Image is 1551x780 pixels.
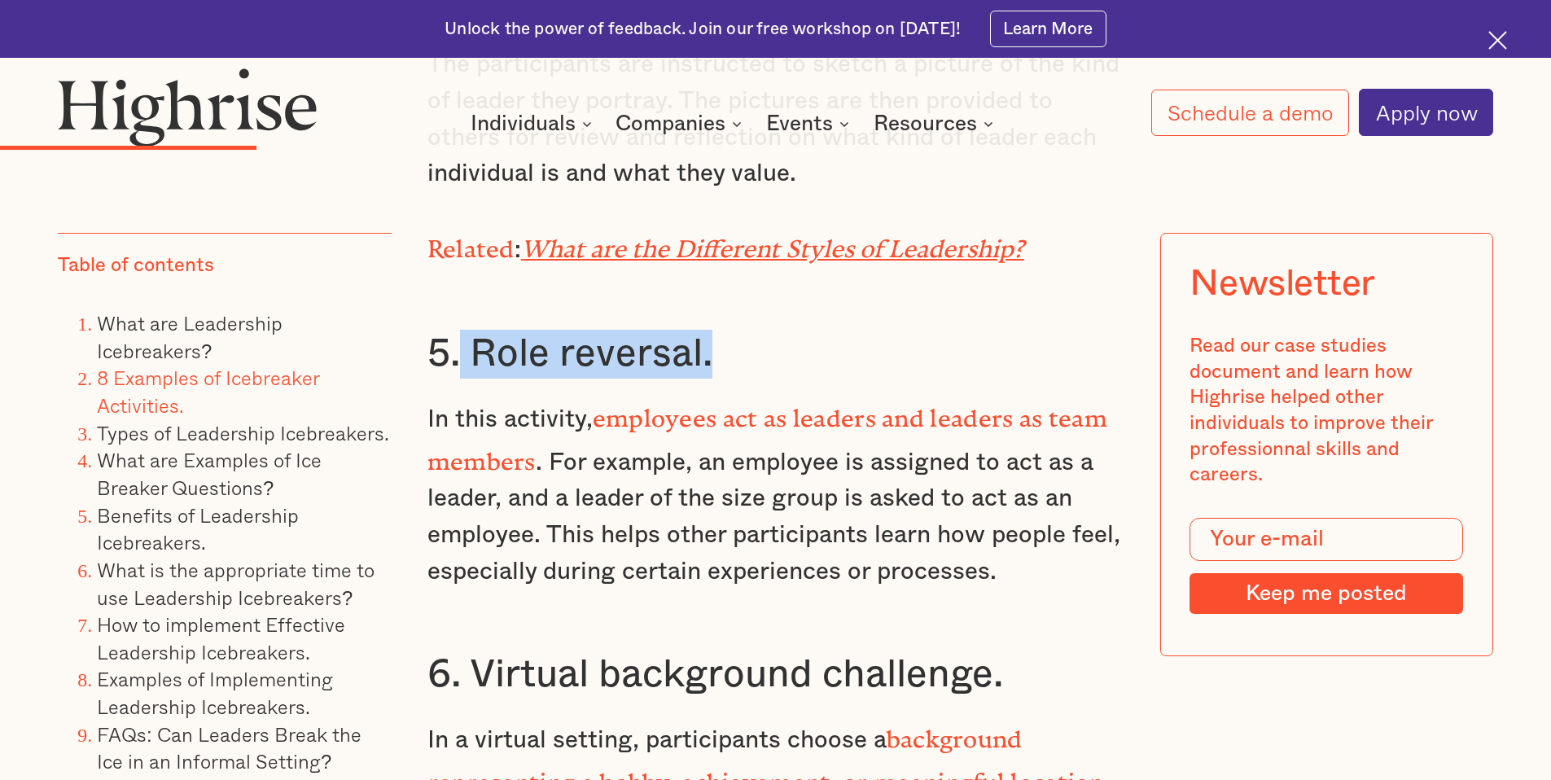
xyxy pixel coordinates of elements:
a: Apply now [1359,89,1493,136]
div: Events [766,114,854,134]
a: What are Leadership Icebreakers? [97,308,283,366]
a: Types of Leadership Icebreakers. [97,418,389,448]
div: Individuals [471,114,597,134]
div: Resources [874,114,977,134]
div: Companies [616,114,747,134]
form: Modal Form [1190,518,1463,614]
div: Companies [616,114,725,134]
a: What are Examples of Ice Breaker Questions? [97,445,322,502]
div: Table of contents [58,253,214,279]
a: What is the appropriate time to use Leadership Icebreakers? [97,554,375,612]
h3: 5. Role reversal. [427,330,1124,379]
a: What are the Different Styles of Leadership? [521,235,1024,251]
a: Benefits of Leadership Icebreakers. [97,500,299,558]
div: Resources [874,114,998,134]
a: Examples of Implementing Leadership Icebreakers. [97,664,333,721]
div: Individuals [471,114,576,134]
p: In this activity, . For example, an employee is assigned to act as a leader, and a leader of the ... [427,395,1124,589]
strong: Related [427,235,515,251]
input: Keep me posted [1190,573,1463,614]
input: Your e-mail [1190,518,1463,562]
a: 8 Examples of Icebreaker Activities. [97,362,319,420]
a: FAQs: Can Leaders Break the Ice in an Informal Setting? [97,719,361,777]
img: Highrise logo [58,68,317,146]
div: Events [766,114,833,134]
div: Read our case studies document and learn how Highrise helped other individuals to improve their p... [1190,334,1463,489]
div: Newsletter [1190,262,1375,305]
strong: employees act as leaders and leaders as team members [427,405,1107,463]
a: Learn More [990,11,1106,47]
p: : [427,226,1124,269]
div: Unlock the power of feedback. Join our free workshop on [DATE]! [445,18,961,41]
img: Cross icon [1488,31,1507,50]
h3: 6. Virtual background challenge. [427,651,1124,699]
a: Schedule a demo [1151,90,1350,136]
a: How to implement Effective Leadership Icebreakers. [97,609,345,667]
